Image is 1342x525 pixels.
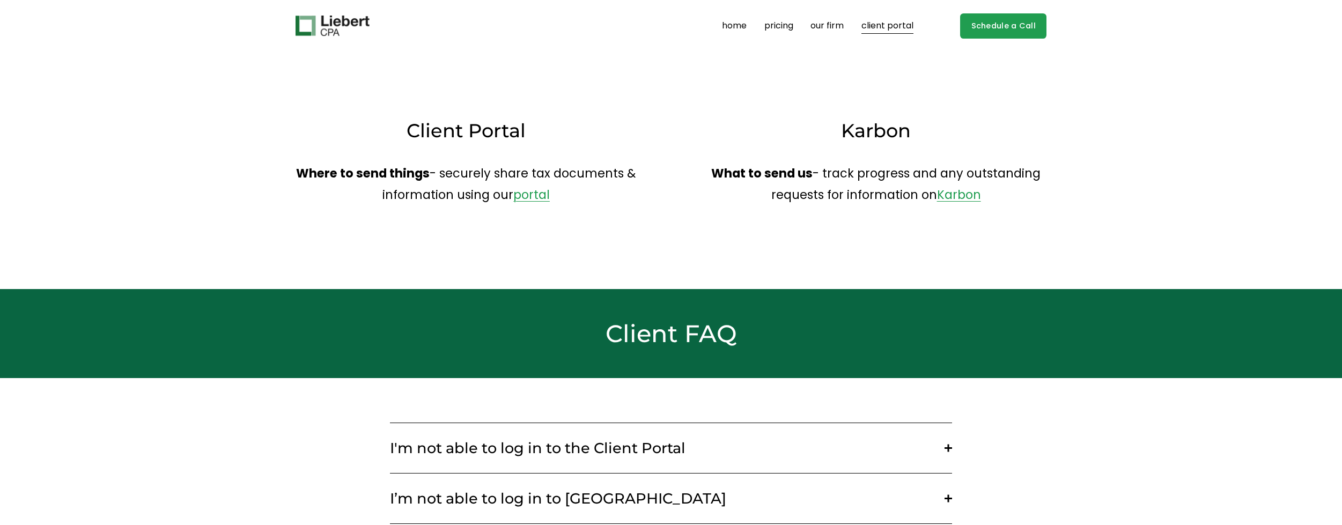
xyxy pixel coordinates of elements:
a: client portal [861,17,913,34]
strong: What to send us [711,165,813,182]
a: Karbon [937,186,981,203]
h3: Client Portal [296,119,637,144]
h2: Client FAQ [296,318,1046,349]
p: - securely share tax documents & information using our [296,162,637,206]
a: our firm [810,17,844,34]
a: home [722,17,747,34]
span: I'm not able to log in to the Client Portal [390,439,944,457]
strong: Where to send things [296,165,430,182]
h3: Karbon [705,119,1046,144]
a: pricing [764,17,793,34]
span: I’m not able to log in to [GEOGRAPHIC_DATA] [390,490,944,507]
p: - track progress and any outstanding requests for information on [705,162,1046,206]
a: Schedule a Call [960,13,1046,39]
a: portal [513,186,550,203]
button: I’m not able to log in to [GEOGRAPHIC_DATA] [390,474,952,523]
img: Liebert CPA [296,16,370,36]
button: I'm not able to log in to the Client Portal [390,423,952,473]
